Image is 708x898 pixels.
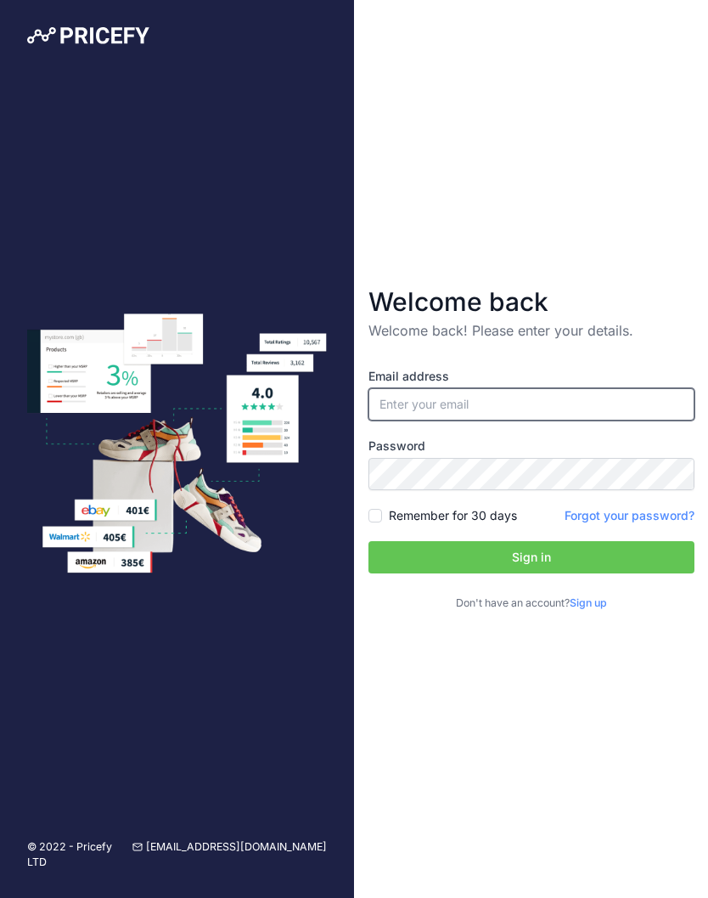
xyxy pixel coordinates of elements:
[368,596,694,612] p: Don't have an account?
[368,438,694,455] label: Password
[570,596,607,609] a: Sign up
[368,320,694,341] p: Welcome back! Please enter your details.
[27,27,149,44] img: Pricefy
[368,286,694,317] h3: Welcome back
[389,507,517,524] label: Remember for 30 days
[27,839,132,871] p: © 2022 - Pricefy LTD
[368,368,694,385] label: Email address
[368,388,694,421] input: Enter your email
[368,541,694,573] button: Sign in
[132,839,327,871] a: [EMAIL_ADDRESS][DOMAIN_NAME]
[565,508,694,522] a: Forgot your password?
